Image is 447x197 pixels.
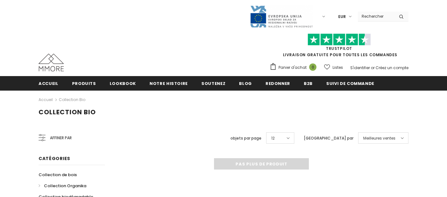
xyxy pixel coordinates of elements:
[110,76,136,90] a: Lookbook
[270,63,320,72] a: Panier d'achat 0
[150,81,188,87] span: Notre histoire
[239,76,252,90] a: Blog
[239,81,252,87] span: Blog
[279,64,307,71] span: Panier d'achat
[44,183,86,189] span: Collection Organika
[50,134,72,141] span: Affiner par
[358,12,394,21] input: Search Site
[326,81,374,87] span: Suivi de commande
[39,96,53,104] a: Accueil
[230,135,261,141] label: objets par page
[350,65,370,70] a: S'identifier
[150,76,188,90] a: Notre histoire
[326,76,374,90] a: Suivi de commande
[201,81,225,87] span: soutenez
[270,36,408,57] span: LIVRAISON GRATUITE POUR TOUTES LES COMMANDES
[201,76,225,90] a: soutenez
[39,172,77,178] span: Collection de bois
[363,135,395,141] span: Meilleures ventes
[39,54,64,71] img: Cas MMORE
[266,76,290,90] a: Redonner
[39,169,77,180] a: Collection de bois
[271,135,275,141] span: 12
[39,108,96,116] span: Collection Bio
[39,81,58,87] span: Accueil
[72,81,96,87] span: Produits
[110,81,136,87] span: Lookbook
[304,81,313,87] span: B2B
[326,46,352,51] a: TrustPilot
[304,135,353,141] label: [GEOGRAPHIC_DATA] par
[376,65,408,70] a: Créez un compte
[250,5,313,28] img: Javni Razpis
[39,180,86,191] a: Collection Organika
[39,155,70,162] span: Catégories
[309,63,316,71] span: 0
[324,62,343,73] a: Listes
[266,81,290,87] span: Redonner
[39,76,58,90] a: Accueil
[308,33,371,46] img: Faites confiance aux étoiles pilotes
[250,14,313,19] a: Javni Razpis
[304,76,313,90] a: B2B
[59,97,85,102] a: Collection Bio
[333,64,343,71] span: Listes
[371,65,375,70] span: or
[338,14,346,20] span: EUR
[72,76,96,90] a: Produits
